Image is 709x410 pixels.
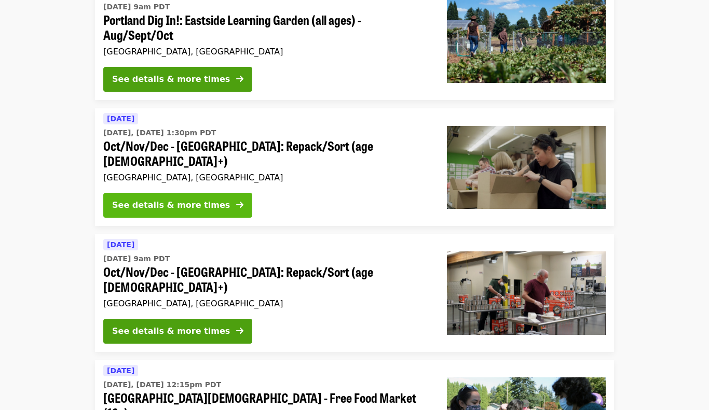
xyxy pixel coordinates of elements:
[103,299,430,308] div: [GEOGRAPHIC_DATA], [GEOGRAPHIC_DATA]
[103,319,252,344] button: See details & more times
[112,325,230,337] div: See details & more times
[447,126,606,209] img: Oct/Nov/Dec - Portland: Repack/Sort (age 8+) organized by Oregon Food Bank
[236,200,243,210] i: arrow-right icon
[107,115,134,123] span: [DATE]
[103,253,170,264] time: [DATE] 9am PDT
[112,199,230,211] div: See details & more times
[103,12,430,43] span: Portland Dig In!: Eastside Learning Garden (all ages) - Aug/Sept/Oct
[103,138,430,168] span: Oct/Nov/Dec - [GEOGRAPHIC_DATA]: Repack/Sort (age [DEMOGRAPHIC_DATA]+)
[103,264,430,294] span: Oct/Nov/Dec - [GEOGRAPHIC_DATA]: Repack/Sort (age [DEMOGRAPHIC_DATA]+)
[107,366,134,375] span: [DATE]
[103,173,430,182] div: [GEOGRAPHIC_DATA], [GEOGRAPHIC_DATA]
[95,108,614,226] a: See details for "Oct/Nov/Dec - Portland: Repack/Sort (age 8+)"
[447,251,606,334] img: Oct/Nov/Dec - Portland: Repack/Sort (age 16+) organized by Oregon Food Bank
[112,73,230,86] div: See details & more times
[103,67,252,92] button: See details & more times
[103,193,252,218] button: See details & more times
[103,128,216,138] time: [DATE], [DATE] 1:30pm PDT
[103,2,170,12] time: [DATE] 9am PDT
[103,379,221,390] time: [DATE], [DATE] 12:15pm PDT
[103,47,430,56] div: [GEOGRAPHIC_DATA], [GEOGRAPHIC_DATA]
[95,234,614,352] a: See details for "Oct/Nov/Dec - Portland: Repack/Sort (age 16+)"
[236,74,243,84] i: arrow-right icon
[236,326,243,336] i: arrow-right icon
[107,241,134,249] span: [DATE]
